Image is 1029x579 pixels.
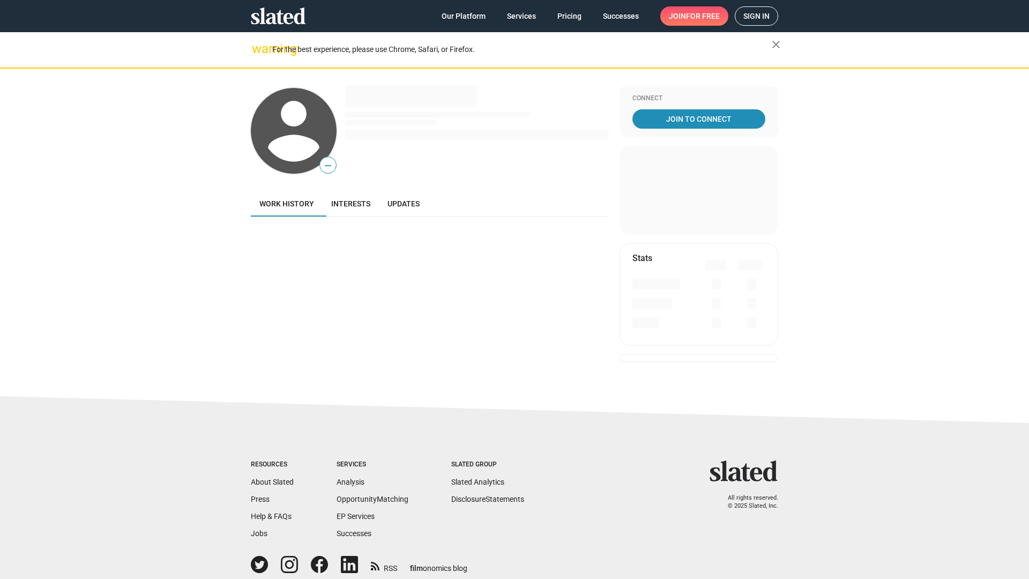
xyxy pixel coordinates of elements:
a: Work history [251,191,323,217]
a: Joinfor free [660,6,728,26]
span: Our Platform [442,6,486,26]
a: Jobs [251,529,267,538]
span: — [320,159,336,173]
div: Slated Group [451,461,524,469]
a: Slated Analytics [451,478,504,486]
a: Our Platform [433,6,494,26]
a: Analysis [337,478,364,486]
span: for free [686,6,720,26]
mat-icon: warning [252,42,265,55]
mat-card-title: Stats [632,253,652,264]
a: Join To Connect [632,109,765,129]
a: OpportunityMatching [337,495,408,503]
span: Services [507,6,536,26]
div: Resources [251,461,294,469]
span: Successes [603,6,639,26]
span: Interests [331,199,370,208]
span: film [410,564,423,573]
a: DisclosureStatements [451,495,524,503]
mat-icon: close [770,38,782,51]
a: Pricing [549,6,590,26]
span: Sign in [743,7,770,25]
a: Help & FAQs [251,512,292,521]
span: Pricing [557,6,581,26]
a: EP Services [337,512,375,521]
div: Connect [632,94,765,103]
span: Join To Connect [635,109,763,129]
a: Sign in [735,6,778,26]
a: Services [498,6,545,26]
a: Updates [379,191,428,217]
a: Successes [337,529,371,538]
a: Interests [323,191,379,217]
a: About Slated [251,478,294,486]
span: Updates [387,199,420,208]
div: For the best experience, please use Chrome, Safari, or Firefox. [272,42,772,57]
a: RSS [371,557,397,574]
span: Join [669,6,720,26]
p: All rights reserved. © 2025 Slated, Inc. [717,494,778,510]
span: Work history [259,199,314,208]
a: filmonomics blog [410,555,467,574]
a: Successes [594,6,647,26]
a: Press [251,495,270,503]
div: Services [337,461,408,469]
